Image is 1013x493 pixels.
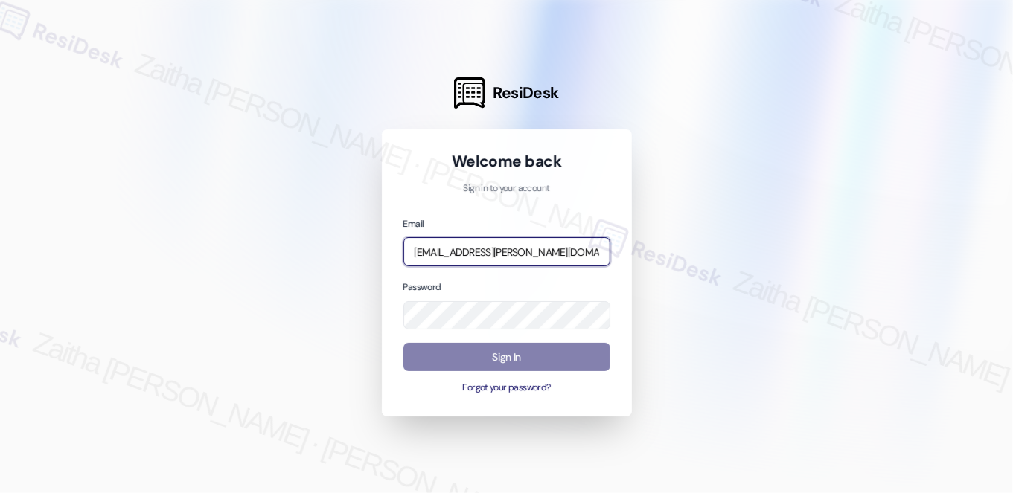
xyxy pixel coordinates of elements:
[403,182,610,196] p: Sign in to your account
[403,343,610,372] button: Sign In
[454,77,485,109] img: ResiDesk Logo
[403,218,424,230] label: Email
[493,83,559,103] span: ResiDesk
[403,151,610,172] h1: Welcome back
[403,237,610,266] input: name@example.com
[403,381,610,395] button: Forgot your password?
[403,281,441,293] label: Password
